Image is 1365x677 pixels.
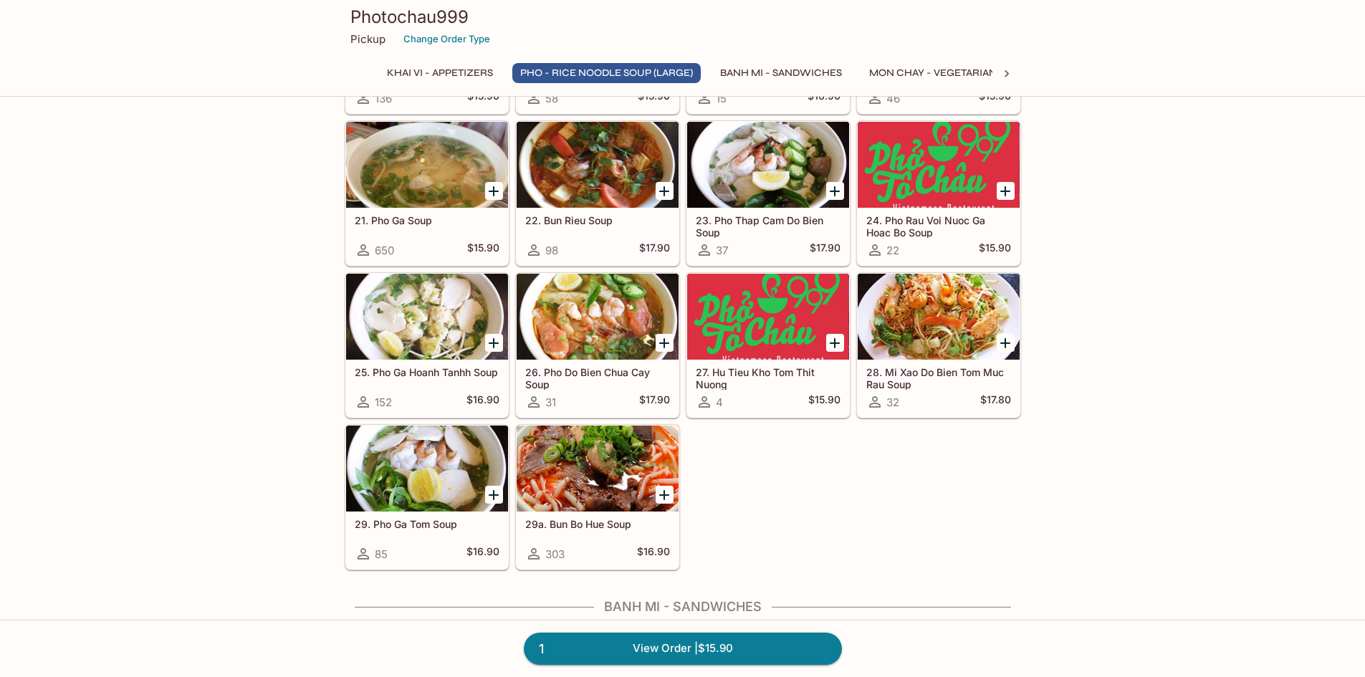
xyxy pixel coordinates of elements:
a: 24. Pho Rau Voi Nuoc Ga Hoac Bo Soup22$15.90 [857,121,1020,266]
h5: 22. Bun Rieu Soup [525,214,670,226]
a: 28. Mi Xao Do Bien Tom Muc Rau Soup32$17.80 [857,273,1020,418]
a: 26. Pho Do Bien Chua Cay Soup31$17.90 [516,273,679,418]
span: 15 [716,92,727,105]
a: 21. Pho Ga Soup650$15.90 [345,121,509,266]
h5: $15.90 [979,90,1011,107]
button: Add 23. Pho Thap Cam Do Bien Soup [826,182,844,200]
h5: 23. Pho Thap Cam Do Bien Soup [696,214,840,238]
a: 29a. Bun Bo Hue Soup303$16.90 [516,425,679,570]
button: Change Order Type [397,28,497,50]
h5: $17.90 [810,241,840,259]
span: 85 [375,547,388,561]
h5: $15.90 [467,90,499,107]
button: Add 28. Mi Xao Do Bien Tom Muc Rau Soup [997,334,1015,352]
p: Pickup [350,32,385,46]
div: 24. Pho Rau Voi Nuoc Ga Hoac Bo Soup [858,122,1020,208]
span: 4 [716,395,723,409]
span: 303 [545,547,565,561]
span: 22 [886,244,899,257]
h5: 29. Pho Ga Tom Soup [355,518,499,530]
h5: $17.90 [639,393,670,410]
h5: 27. Hu Tieu Kho Tom Thit Nuong [696,366,840,390]
span: 31 [545,395,556,409]
h5: $17.80 [980,393,1011,410]
span: 1 [530,639,552,659]
h5: 28. Mi Xao Do Bien Tom Muc Rau Soup [866,366,1011,390]
h5: $15.90 [979,241,1011,259]
a: 23. Pho Thap Cam Do Bien Soup37$17.90 [686,121,850,266]
span: 32 [886,395,899,409]
button: Add 27. Hu Tieu Kho Tom Thit Nuong [826,334,844,352]
a: 25. Pho Ga Hoanh Tanhh Soup152$16.90 [345,273,509,418]
button: Add 24. Pho Rau Voi Nuoc Ga Hoac Bo Soup [997,182,1015,200]
h5: 29a. Bun Bo Hue Soup [525,518,670,530]
span: 152 [375,395,392,409]
button: Add 29a. Bun Bo Hue Soup [656,486,674,504]
span: 46 [886,92,900,105]
div: 29a. Bun Bo Hue Soup [517,426,679,512]
h5: $16.90 [466,545,499,562]
h5: $16.90 [637,545,670,562]
button: Add 22. Bun Rieu Soup [656,182,674,200]
button: Add 29. Pho Ga Tom Soup [485,486,503,504]
button: Add 26. Pho Do Bien Chua Cay Soup [656,334,674,352]
button: Khai Vi - Appetizers [379,63,501,83]
h5: 21. Pho Ga Soup [355,214,499,226]
div: 27. Hu Tieu Kho Tom Thit Nuong [687,274,849,360]
h3: Photochau999 [350,6,1015,28]
button: Mon Chay - Vegetarian Entrees [861,63,1053,83]
h4: Banh Mi - Sandwiches [345,599,1021,615]
h5: 26. Pho Do Bien Chua Cay Soup [525,366,670,390]
div: 23. Pho Thap Cam Do Bien Soup [687,122,849,208]
a: 27. Hu Tieu Kho Tom Thit Nuong4$15.90 [686,273,850,418]
a: 1View Order |$15.90 [524,633,842,664]
span: 650 [375,244,394,257]
div: 22. Bun Rieu Soup [517,122,679,208]
div: 28. Mi Xao Do Bien Tom Muc Rau Soup [858,274,1020,360]
div: 29. Pho Ga Tom Soup [346,426,508,512]
h5: $15.90 [467,241,499,259]
h5: 25. Pho Ga Hoanh Tanhh Soup [355,366,499,378]
span: 37 [716,244,728,257]
button: Pho - Rice Noodle Soup (Large) [512,63,701,83]
span: 136 [375,92,392,105]
button: Add 21. Pho Ga Soup [485,182,503,200]
button: Banh Mi - Sandwiches [712,63,850,83]
h5: $15.90 [808,393,840,410]
span: 98 [545,244,558,257]
div: 26. Pho Do Bien Chua Cay Soup [517,274,679,360]
div: 25. Pho Ga Hoanh Tanhh Soup [346,274,508,360]
a: 29. Pho Ga Tom Soup85$16.90 [345,425,509,570]
h5: 24. Pho Rau Voi Nuoc Ga Hoac Bo Soup [866,214,1011,238]
h5: $15.90 [638,90,670,107]
div: 21. Pho Ga Soup [346,122,508,208]
a: 22. Bun Rieu Soup98$17.90 [516,121,679,266]
h5: $17.90 [639,241,670,259]
button: Add 25. Pho Ga Hoanh Tanhh Soup [485,334,503,352]
span: 58 [545,92,558,105]
h5: $16.90 [808,90,840,107]
h5: $16.90 [466,393,499,410]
